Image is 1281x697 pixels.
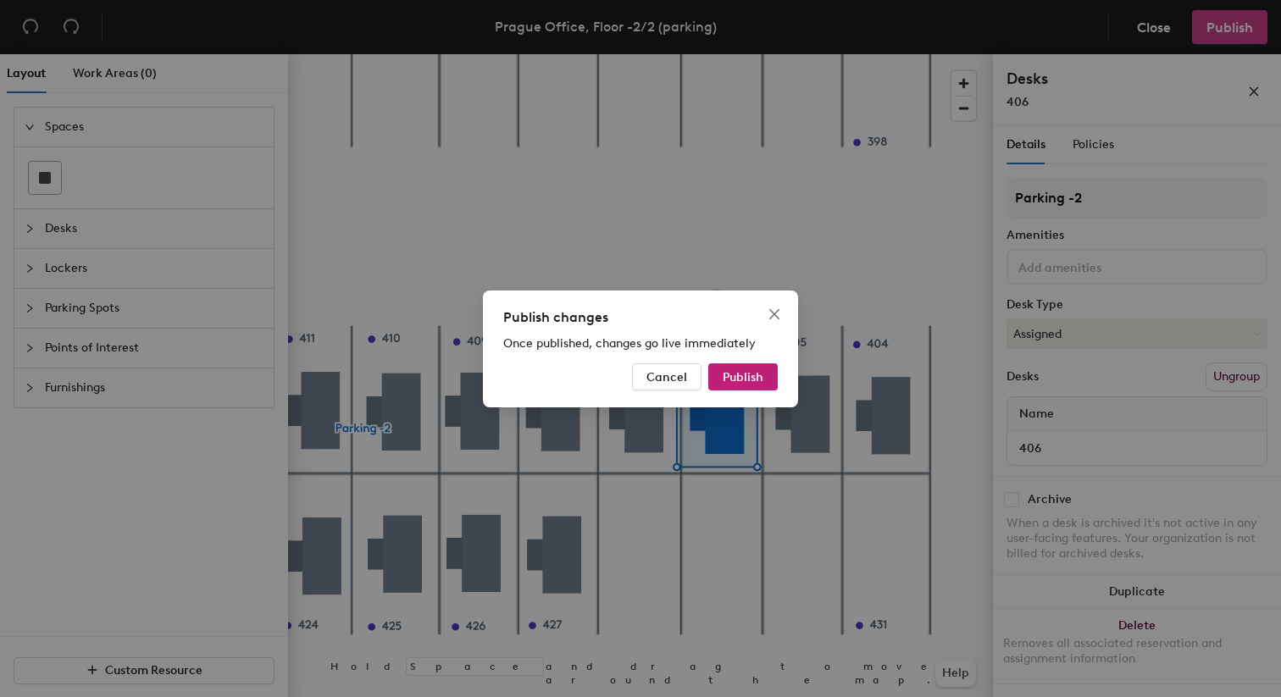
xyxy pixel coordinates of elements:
span: Cancel [646,369,687,384]
span: close [768,307,781,321]
button: Publish [708,363,778,390]
span: Close [761,307,788,321]
button: Close [761,301,788,328]
span: Publish [723,369,763,384]
span: Once published, changes go live immediately [503,336,756,351]
div: Publish changes [503,307,778,328]
button: Cancel [632,363,701,390]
